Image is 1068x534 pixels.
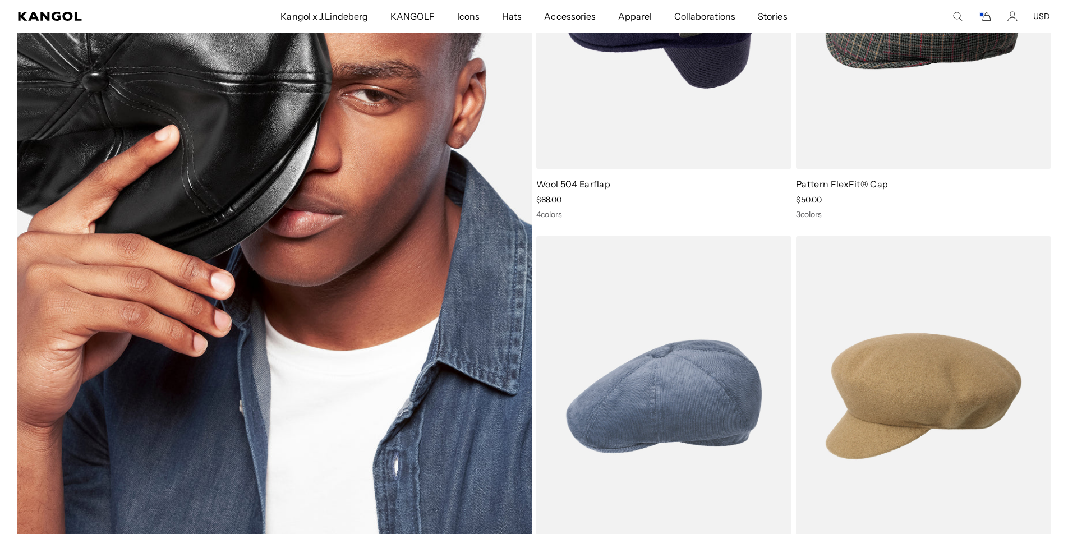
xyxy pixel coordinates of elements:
summary: Search here [952,11,963,21]
a: Account [1007,11,1018,21]
span: $68.00 [536,195,561,205]
div: 4 colors [536,209,791,219]
a: Pattern FlexFit® Cap [796,178,888,190]
span: $50.00 [796,195,822,205]
button: USD [1033,11,1050,21]
a: Wool 504 Earflap [536,178,610,190]
a: Kangol [18,12,186,21]
div: 3 colors [796,209,1051,219]
button: Cart [978,11,992,21]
